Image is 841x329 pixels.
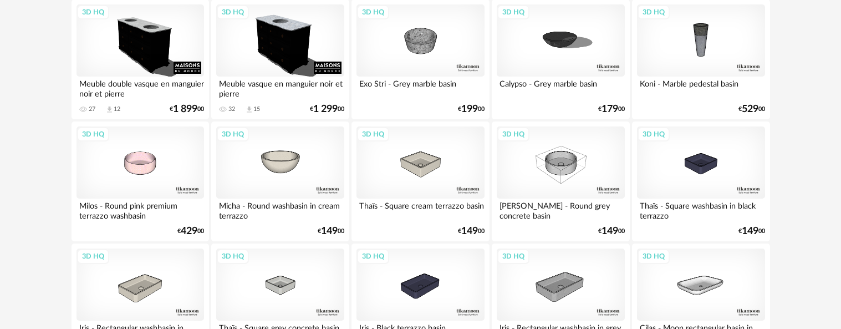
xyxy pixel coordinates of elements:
[497,127,529,141] div: 3D HQ
[77,199,204,221] div: Milos - Round pink premium terrazzo washbasin
[216,77,344,99] div: Meuble vasque en manguier noir et pierre
[356,199,484,221] div: Thaïs - Square cream terrazzo basin
[638,5,670,19] div: 3D HQ
[497,249,529,264] div: 3D HQ
[351,122,489,241] a: 3D HQ Thaïs - Square cream terrazzo basin €14900
[217,127,249,141] div: 3D HQ
[738,227,765,235] div: € 00
[598,105,625,113] div: € 00
[637,199,764,221] div: Thaïs - Square washbasin in black terrazzo
[216,199,344,221] div: Micha - Round washbasin in cream terrazzo
[602,105,618,113] span: 179
[742,227,758,235] span: 149
[497,199,624,221] div: [PERSON_NAME] - Round grey concrete basin
[211,122,349,241] a: 3D HQ Micha - Round washbasin in cream terrazzo €14900
[497,5,529,19] div: 3D HQ
[228,105,235,113] div: 32
[114,105,120,113] div: 12
[77,77,204,99] div: Meuble double vasque en manguier noir et pierre
[357,127,389,141] div: 3D HQ
[173,105,197,113] span: 1 899
[318,227,344,235] div: € 00
[742,105,758,113] span: 529
[638,127,670,141] div: 3D HQ
[356,77,484,99] div: Exo Stri - Grey marble basin
[72,122,209,241] a: 3D HQ Milos - Round pink premium terrazzo washbasin €42900
[310,105,344,113] div: € 00
[357,5,389,19] div: 3D HQ
[181,227,197,235] span: 429
[170,105,204,113] div: € 00
[602,227,618,235] span: 149
[461,105,478,113] span: 199
[598,227,625,235] div: € 00
[313,105,338,113] span: 1 299
[461,227,478,235] span: 149
[177,227,204,235] div: € 00
[105,105,114,114] span: Download icon
[632,122,769,241] a: 3D HQ Thaïs - Square washbasin in black terrazzo €14900
[89,105,95,113] div: 27
[321,227,338,235] span: 149
[217,249,249,264] div: 3D HQ
[357,249,389,264] div: 3D HQ
[77,127,109,141] div: 3D HQ
[245,105,253,114] span: Download icon
[637,77,764,99] div: Koni - Marble pedestal basin
[77,5,109,19] div: 3D HQ
[458,227,485,235] div: € 00
[77,249,109,264] div: 3D HQ
[253,105,260,113] div: 15
[497,77,624,99] div: Calypso - Grey marble basin
[638,249,670,264] div: 3D HQ
[217,5,249,19] div: 3D HQ
[492,122,629,241] a: 3D HQ [PERSON_NAME] - Round grey concrete basin €14900
[458,105,485,113] div: € 00
[738,105,765,113] div: € 00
